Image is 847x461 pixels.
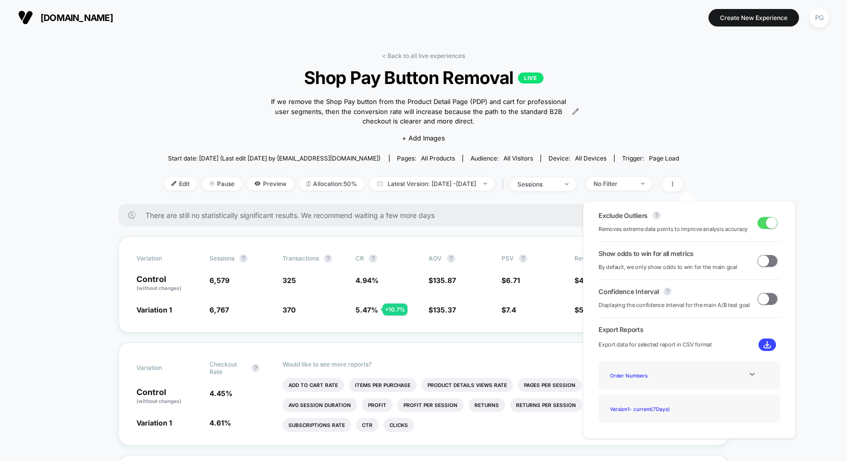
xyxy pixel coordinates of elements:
[517,180,557,188] div: sessions
[593,180,633,187] div: No Filter
[470,154,533,162] div: Audience:
[575,154,606,162] span: all devices
[282,398,357,412] li: Avg Session Duration
[428,254,442,262] span: AOV
[433,276,456,284] span: 135.87
[383,418,414,432] li: Clicks
[306,181,310,186] img: rebalance
[209,181,214,186] img: end
[598,211,647,219] span: Exclude Outliers
[518,72,543,83] p: LIVE
[641,182,644,184] img: end
[136,418,172,427] span: Variation 1
[209,254,234,262] span: Sessions
[136,398,181,404] span: (without changes)
[251,364,259,372] button: ?
[136,254,191,262] span: Variation
[519,254,527,262] button: ?
[282,276,296,284] span: 325
[506,305,516,314] span: 7.4
[433,305,456,314] span: 135.37
[598,287,658,295] span: Confidence Interval
[598,224,747,234] span: Removes extreme data points to improve analysis accuracy
[421,378,513,392] li: Product Details Views Rate
[18,10,33,25] img: Visually logo
[136,275,199,292] p: Control
[652,211,660,219] button: ?
[209,276,229,284] span: 6,579
[382,303,407,315] div: + 10.7 %
[468,398,505,412] li: Returns
[239,254,247,262] button: ?
[598,249,693,257] span: Show odds to win for all metrics
[136,305,172,314] span: Variation 1
[40,12,113,23] span: [DOMAIN_NAME]
[540,154,614,162] span: Device:
[483,182,487,184] img: end
[506,276,520,284] span: 6.71
[282,378,344,392] li: Add To Cart Rate
[421,154,455,162] span: all products
[501,254,514,262] span: PSV
[164,177,197,190] span: Edit
[369,177,494,190] span: Latest Version: [DATE] - [DATE]
[171,181,176,186] img: edit
[136,285,181,291] span: (without changes)
[598,262,737,272] span: By default, we only show odds to win for the main goal
[190,67,657,88] span: Shop Pay Button Removal
[362,398,392,412] li: Profit
[209,305,229,314] span: 6,767
[447,254,455,262] button: ?
[763,341,771,348] img: download
[209,360,246,375] span: Checkout Rate
[202,177,242,190] span: Pause
[598,340,712,349] span: Export data for selected report in CSV format
[282,360,710,368] p: Would like to see more reports?
[397,154,455,162] div: Pages:
[209,418,231,427] span: 4.61 %
[247,177,294,190] span: Preview
[501,305,516,314] span: $
[598,300,750,310] span: Displaying the confidence interval for the main A/B test goal
[606,402,686,415] div: Version 1 - current ( 7 Days)
[809,8,829,27] div: PG
[145,211,708,219] span: There are still no statistically significant results. We recommend waiting a few more days
[136,360,191,375] span: Variation
[503,154,533,162] span: All Visitors
[598,325,780,333] span: Export Reports
[402,134,445,142] span: + Add Images
[356,418,378,432] li: Ctr
[518,378,581,392] li: Pages Per Session
[428,305,456,314] span: $
[15,9,116,25] button: [DOMAIN_NAME]
[282,254,319,262] span: Transactions
[369,254,377,262] button: ?
[501,276,520,284] span: $
[649,154,679,162] span: Page Load
[268,97,570,126] span: If we remove the Shop Pay button from the Product Detail Page (PDP) and cart for professional use...
[168,154,380,162] span: Start date: [DATE] (Last edit [DATE] by [EMAIL_ADDRESS][DOMAIN_NAME])
[565,183,568,185] img: end
[282,305,295,314] span: 370
[510,398,582,412] li: Returns Per Session
[663,287,671,295] button: ?
[355,254,364,262] span: CR
[397,398,463,412] li: Profit Per Session
[377,181,382,186] img: calendar
[136,388,199,405] p: Control
[299,177,364,190] span: Allocation: 50%
[282,418,351,432] li: Subscriptions Rate
[355,305,378,314] span: 5.47 %
[806,7,832,28] button: PG
[209,389,232,397] span: 4.45 %
[708,9,799,26] button: Create New Experience
[622,154,679,162] div: Trigger:
[324,254,332,262] button: ?
[428,276,456,284] span: $
[355,276,378,284] span: 4.94 %
[382,52,465,59] a: < Back to all live experiences
[349,378,416,392] li: Items Per Purchase
[499,177,510,191] span: |
[606,368,686,382] div: Order Numbers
